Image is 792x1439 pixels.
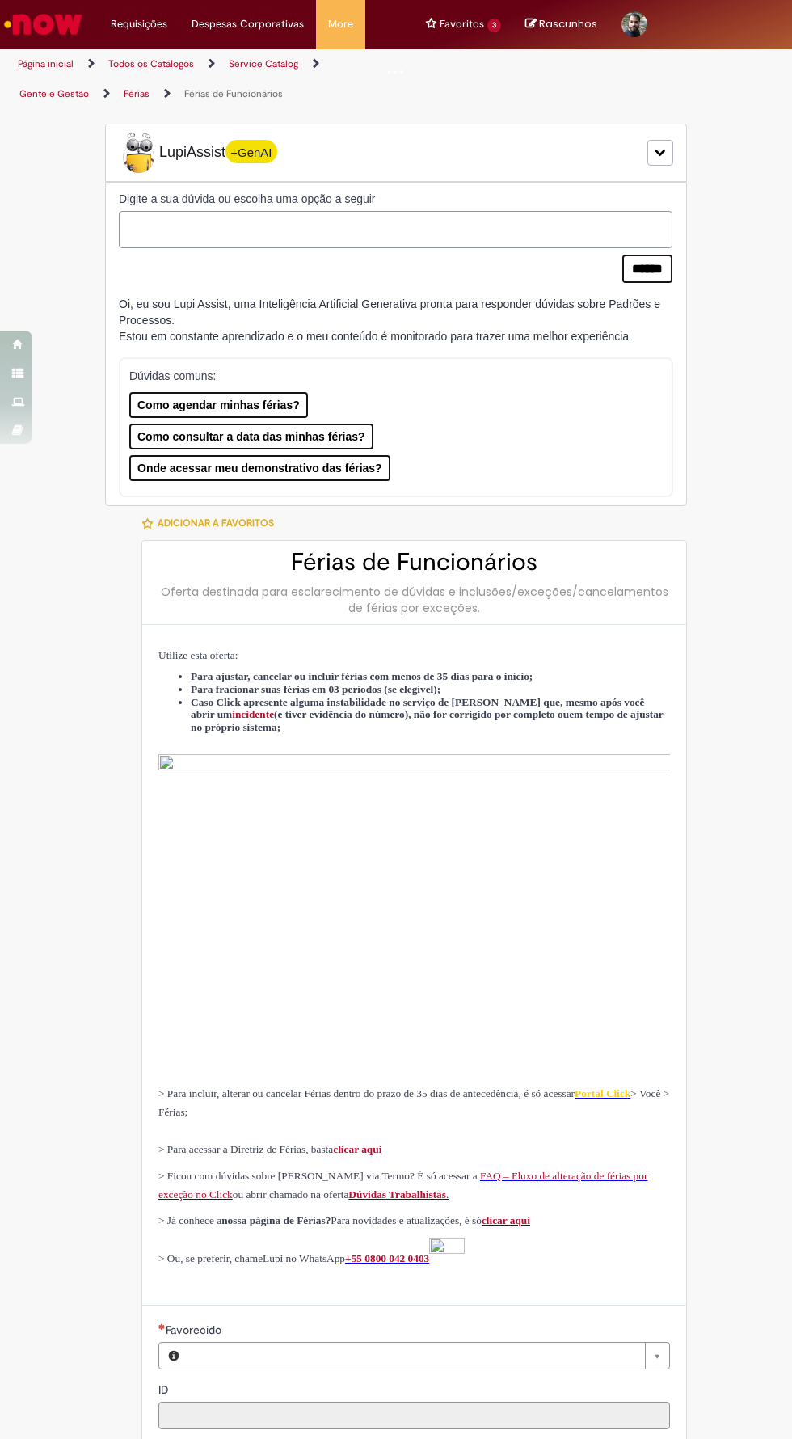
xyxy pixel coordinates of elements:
span: +GenAI [225,140,277,163]
img: Lupi [119,133,159,173]
span: LupiAssist [119,133,277,173]
span: Adicionar a Favoritos [158,517,274,530]
span: > Para incluir, alterar ou cancelar Férias dentro do prazo de 35 dias de antecedência, é só acessar [158,1087,575,1099]
span: Despesas Corporativas [192,16,304,32]
a: +55 0800 042 0403 [345,1251,465,1264]
label: Digite a sua dúvida ou escolha uma opção a seguir [119,191,672,207]
button: Adicionar a Favoritos [141,506,283,540]
span: Para ajustar, cancelar ou incluir férias com menos de 35 dias para o início; [191,670,533,682]
a: Página inicial [18,57,74,70]
span: FAQ – Fluxo de alteração de férias por exceção no Click [158,1170,647,1201]
span: > Já conhece a Para novidades e atualizações, é só [158,1214,530,1226]
button: Favorecido, Visualizar este registro [159,1343,188,1369]
span: Portal Click [575,1087,630,1099]
span: Somente leitura - ID [158,1382,172,1397]
button: Como agendar minhas férias? [129,392,308,418]
a: Portal Click [575,1086,630,1099]
label: Somente leitura - ID [158,1382,172,1398]
div: Oi, eu sou Lupi Assist, uma Inteligência Artificial Generativa pronta para responder dúvidas sobr... [119,296,673,344]
button: Como consultar a data das minhas férias? [129,424,373,449]
a: Férias de Funcionários [184,87,283,100]
span: Necessários [158,1323,166,1330]
div: Oferta destinada para esclarecimento de dúvidas e inclusões/exceções/cancelamentos de férias por ... [158,584,670,616]
a: Dúvidas Trabalhistas. [348,1187,449,1201]
span: Caso Click apresente alguma instabilidade no serviço de [PERSON_NAME] que, mesmo após você abrir ... [191,696,644,721]
span: Lupi no WhatsApp [263,1252,345,1264]
span: Requisições [111,16,167,32]
span: Utilize esta oferta: [158,649,238,661]
img: ServiceNow [2,8,85,40]
span: 3 [487,19,501,32]
span: +55 0800 042 0403 [345,1252,429,1264]
a: clicar aqui [333,1143,381,1155]
span: More [328,16,353,32]
span: > Você > Férias; > Para acessar a Diretriz de Férias, basta [158,1087,669,1155]
p: Dúvidas comuns: [129,368,655,384]
a: clicar aqui [482,1214,530,1226]
strong: nossa página de Férias? [221,1214,331,1226]
span: . [446,1188,449,1201]
a: Todos os Catálogos [108,57,194,70]
strong: em tempo de ajustar no próprio sistema; [191,708,664,733]
ul: Trilhas de página [12,49,384,109]
a: FAQ – Fluxo de alteração de férias por exceção no Click [158,1168,647,1201]
span: Para fracionar suas férias em 03 períodos (se elegível); [191,683,440,695]
span: ou abrir chamado na oferta [233,1188,349,1201]
span: Favoritos [440,16,484,32]
img: sys_attachment.do [429,1238,465,1281]
h2: Férias de Funcionários [158,549,670,576]
input: ID [158,1402,670,1429]
span: > Ou, se preferir, chame [158,1252,263,1264]
button: Onde acessar meu demonstrativo das férias? [129,455,390,481]
a: Gente e Gestão [19,87,89,100]
div: LupiLupiAssist+GenAI [105,124,687,182]
span: Rascunhos [539,16,597,32]
span: Necessários - Favorecido [166,1323,225,1337]
span: Dúvidas Trabalhistas [348,1188,446,1201]
a: incidente [232,708,274,720]
span: > Ficou com dúvidas sobre [PERSON_NAME] via Termo? É só acessar a [158,1170,478,1182]
a: Service Catalog [229,57,298,70]
a: Férias [124,87,150,100]
a: No momento, sua lista de rascunhos tem 0 Itens [525,16,597,32]
a: Limpar campo Favorecido [188,1343,669,1369]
